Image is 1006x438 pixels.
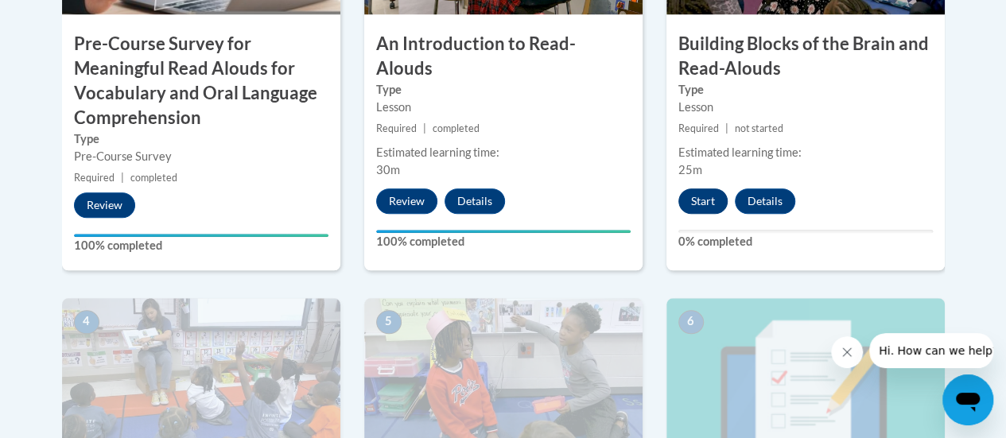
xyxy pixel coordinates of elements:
[678,122,719,134] span: Required
[678,233,933,250] label: 0% completed
[74,310,99,334] span: 4
[942,374,993,425] iframe: Button to launch messaging window
[376,233,631,250] label: 100% completed
[74,192,135,218] button: Review
[74,234,328,237] div: Your progress
[678,163,702,176] span: 25m
[725,122,728,134] span: |
[74,172,115,184] span: Required
[423,122,426,134] span: |
[364,32,643,81] h3: An Introduction to Read-Alouds
[678,144,933,161] div: Estimated learning time:
[74,148,328,165] div: Pre-Course Survey
[678,310,704,334] span: 6
[376,144,631,161] div: Estimated learning time:
[376,163,400,176] span: 30m
[376,230,631,233] div: Your progress
[376,122,417,134] span: Required
[433,122,480,134] span: completed
[678,188,728,214] button: Start
[678,99,933,116] div: Lesson
[62,32,340,130] h3: Pre-Course Survey for Meaningful Read Alouds for Vocabulary and Oral Language Comprehension
[376,188,437,214] button: Review
[74,130,328,148] label: Type
[376,99,631,116] div: Lesson
[869,333,993,368] iframe: Message from company
[74,237,328,254] label: 100% completed
[666,32,945,81] h3: Building Blocks of the Brain and Read-Alouds
[376,81,631,99] label: Type
[445,188,505,214] button: Details
[735,122,783,134] span: not started
[831,336,863,368] iframe: Close message
[10,11,129,24] span: Hi. How can we help?
[678,81,933,99] label: Type
[376,310,402,334] span: 5
[121,172,124,184] span: |
[130,172,177,184] span: completed
[735,188,795,214] button: Details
